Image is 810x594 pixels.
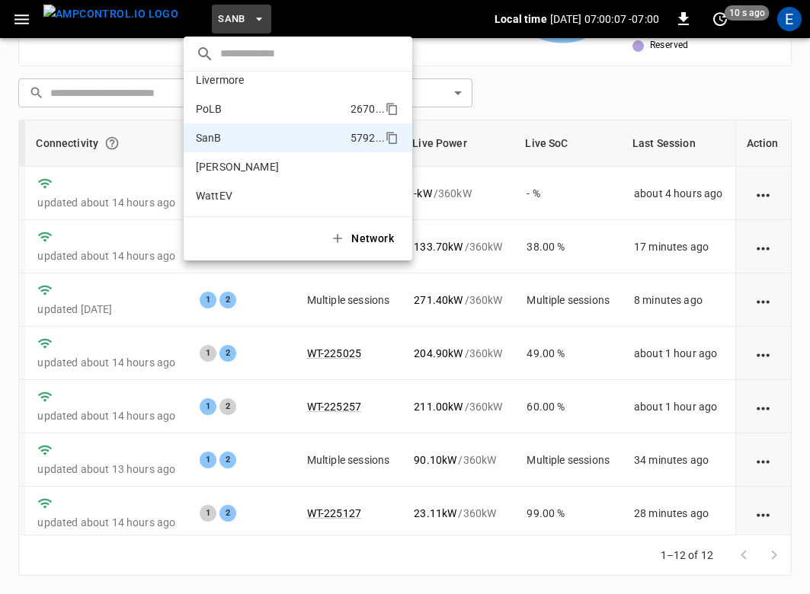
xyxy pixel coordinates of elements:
[384,100,401,118] div: copy
[196,159,349,174] p: [PERSON_NAME]
[196,130,344,145] p: SanB
[196,101,344,117] p: PoLB
[321,223,406,254] button: Network
[196,72,347,88] p: Livermore
[384,129,401,147] div: copy
[196,188,344,203] p: WattEV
